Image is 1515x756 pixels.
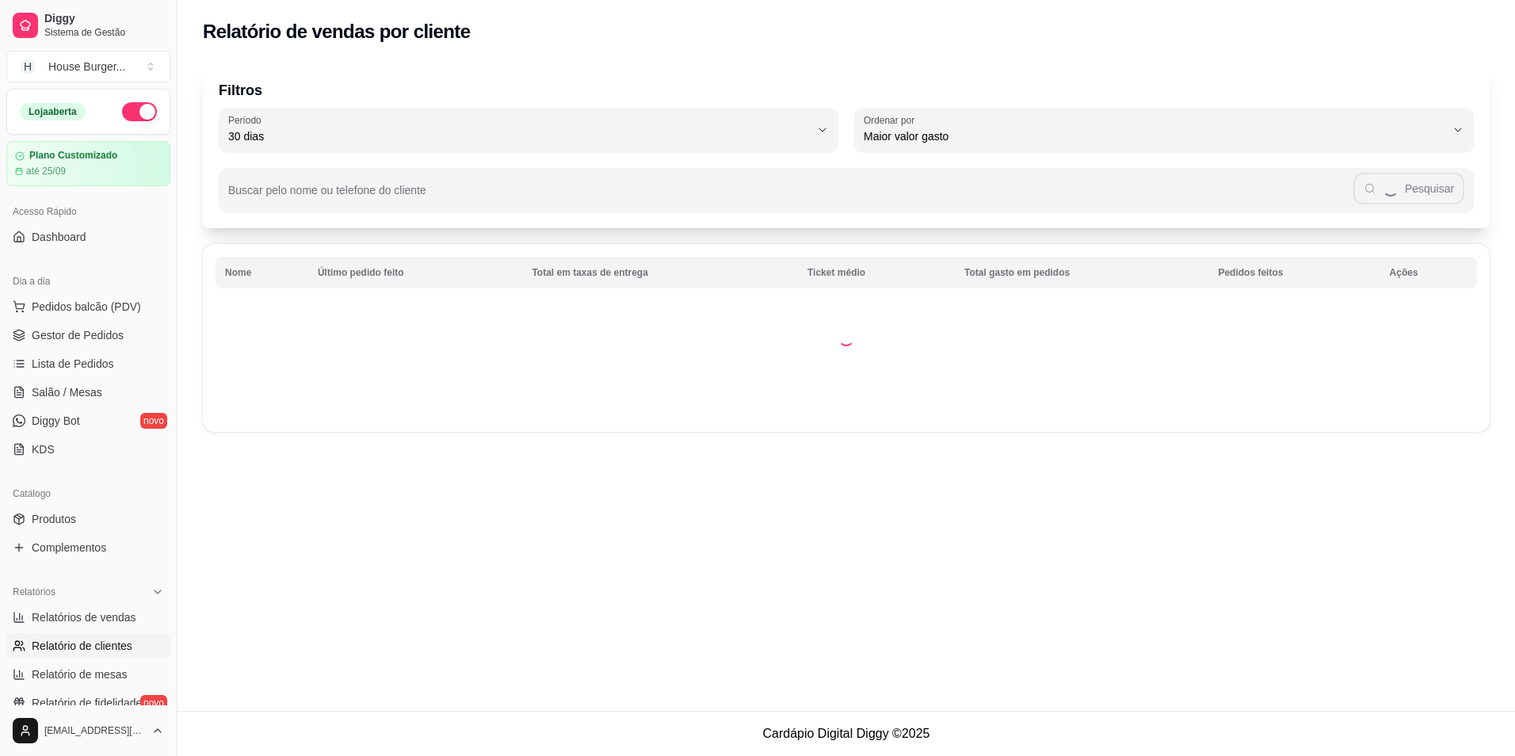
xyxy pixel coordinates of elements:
span: KDS [32,441,55,457]
span: Sistema de Gestão [44,26,164,39]
span: Pedidos balcão (PDV) [32,299,141,315]
button: [EMAIL_ADDRESS][DOMAIN_NAME] [6,712,170,750]
span: Complementos [32,540,106,556]
button: Select a team [6,51,170,82]
a: Diggy Botnovo [6,408,170,433]
article: Plano Customizado [29,150,117,162]
a: Salão / Mesas [6,380,170,405]
label: Ordenar por [864,113,920,127]
span: Maior valor gasto [864,128,1445,144]
a: Lista de Pedidos [6,351,170,376]
span: Lista de Pedidos [32,356,114,372]
span: Relatórios de vendas [32,609,136,625]
button: Ordenar porMaior valor gasto [854,108,1474,152]
div: Dia a dia [6,269,170,294]
span: Salão / Mesas [32,384,102,400]
a: Produtos [6,506,170,532]
a: Dashboard [6,224,170,250]
p: Filtros [219,79,1474,101]
span: Gestor de Pedidos [32,327,124,343]
span: Diggy [44,12,164,26]
button: Alterar Status [122,102,157,121]
a: Relatório de mesas [6,662,170,687]
div: Catálogo [6,481,170,506]
label: Período [228,113,266,127]
span: Dashboard [32,229,86,245]
span: Relatório de fidelidade [32,695,142,711]
div: Loja aberta [20,103,86,120]
span: 30 dias [228,128,810,144]
span: Produtos [32,511,76,527]
a: Complementos [6,535,170,560]
span: Relatório de clientes [32,638,132,654]
span: Relatório de mesas [32,666,128,682]
a: Relatórios de vendas [6,605,170,630]
article: até 25/09 [26,165,66,178]
button: Pedidos balcão (PDV) [6,294,170,319]
a: Relatório de clientes [6,633,170,659]
div: Acesso Rápido [6,199,170,224]
span: Diggy Bot [32,413,80,429]
a: Gestor de Pedidos [6,323,170,348]
div: Loading [838,330,854,346]
span: Relatórios [13,586,55,598]
a: KDS [6,437,170,462]
a: Plano Customizadoaté 25/09 [6,141,170,186]
span: [EMAIL_ADDRESS][DOMAIN_NAME] [44,724,145,737]
footer: Cardápio Digital Diggy © 2025 [177,711,1515,756]
h2: Relatório de vendas por cliente [203,19,471,44]
div: House Burger ... [48,59,125,74]
span: H [20,59,36,74]
button: Período30 dias [219,108,838,152]
a: DiggySistema de Gestão [6,6,170,44]
a: Relatório de fidelidadenovo [6,690,170,716]
input: Buscar pelo nome ou telefone do cliente [228,189,1353,204]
